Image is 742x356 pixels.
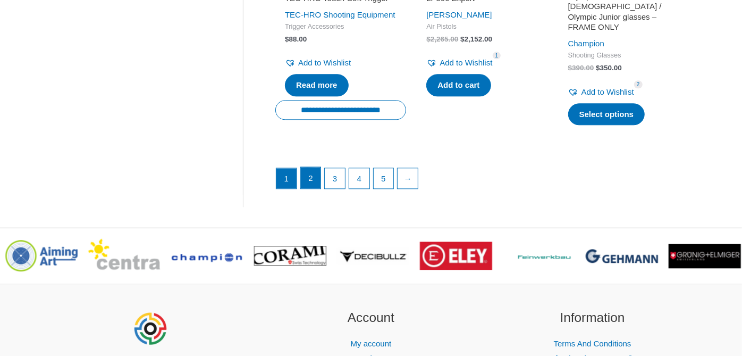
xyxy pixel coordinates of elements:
[596,64,622,72] bdi: 350.00
[325,168,345,188] a: Page 3
[426,35,458,43] bdi: 2,265.00
[460,35,492,43] bdi: 2,152.00
[426,55,492,70] a: Add to Wishlist
[285,35,307,43] bdi: 88.00
[285,55,351,70] a: Add to Wishlist
[568,51,680,60] span: Shooting Glasses
[426,10,492,19] a: [PERSON_NAME]
[374,168,394,188] a: Page 5
[349,168,369,188] a: Page 4
[581,87,634,96] span: Add to Wishlist
[285,10,395,19] a: TEC-HRO Shooting Equipment
[351,339,392,348] a: My account
[274,308,469,328] h2: Account
[568,39,604,48] a: Champion
[298,58,351,67] span: Add to Wishlist
[440,58,492,67] span: Add to Wishlist
[493,52,501,60] span: 1
[285,35,289,43] span: $
[426,22,538,31] span: Air Pistols
[285,22,397,31] span: Trigger Accessories
[285,74,349,96] a: Read more about “TEC-HRO Touch-Soft Trigger”
[554,339,631,348] a: Terms And Conditions
[460,35,465,43] span: $
[568,85,634,100] a: Add to Wishlist
[495,308,690,328] h2: Information
[398,168,418,188] a: →
[275,167,689,194] nav: Product Pagination
[568,64,594,72] bdi: 390.00
[634,80,643,88] span: 2
[420,242,492,270] img: brand logo
[426,74,491,96] a: Add to cart: “LP500 Expert”
[568,64,572,72] span: $
[596,64,600,72] span: $
[568,103,645,126] a: Select options for “Olympic Lady / Olympic Junior glasses - FRAME ONLY”
[426,35,431,43] span: $
[301,167,321,188] a: Page 2
[276,168,297,188] span: Page 1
